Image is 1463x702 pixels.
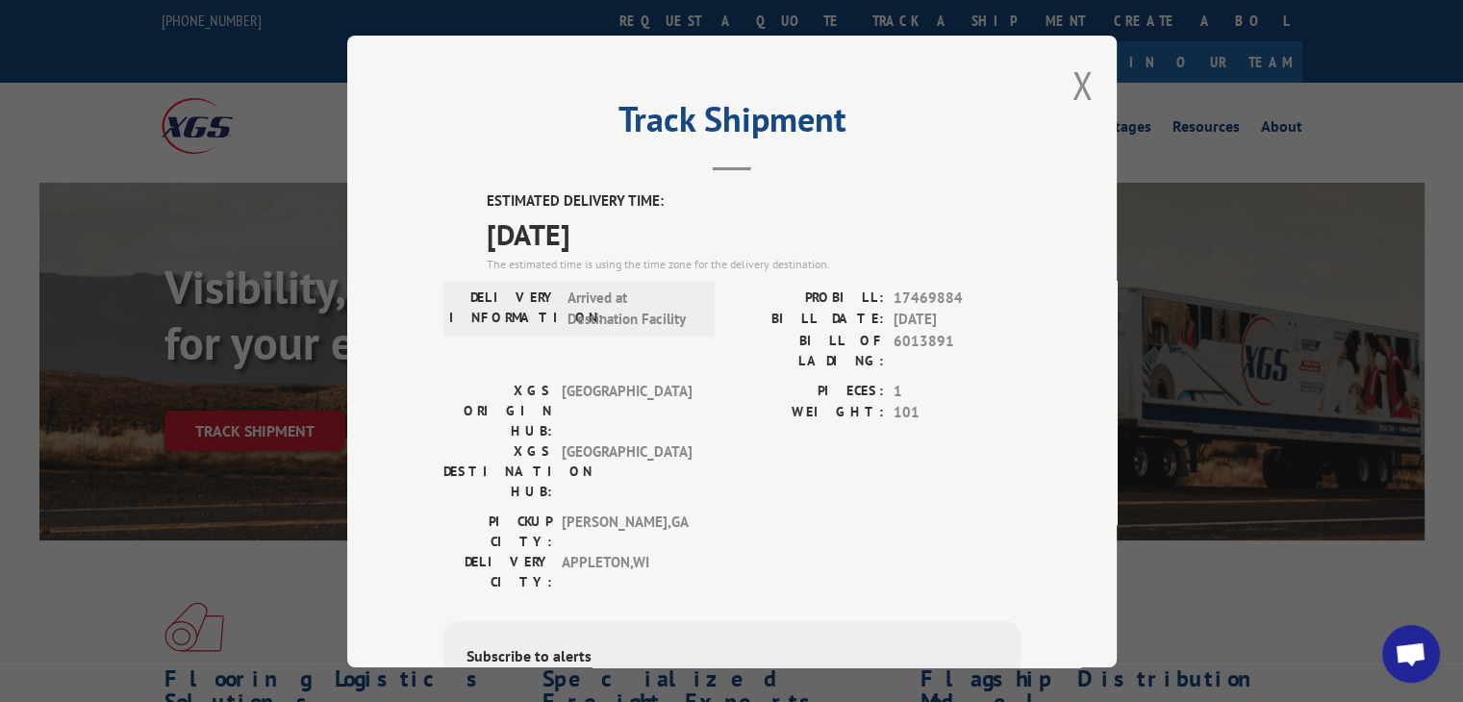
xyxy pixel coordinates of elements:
[894,309,1021,331] span: [DATE]
[1382,625,1440,683] div: Open chat
[443,106,1021,142] h2: Track Shipment
[487,212,1021,255] span: [DATE]
[443,380,552,440] label: XGS ORIGIN HUB:
[562,440,692,501] span: [GEOGRAPHIC_DATA]
[562,551,692,591] span: APPLETON , WI
[568,287,697,330] span: Arrived at Destination Facility
[443,511,552,551] label: PICKUP CITY:
[732,309,884,331] label: BILL DATE:
[467,643,997,671] div: Subscribe to alerts
[443,551,552,591] label: DELIVERY CITY:
[487,190,1021,213] label: ESTIMATED DELIVERY TIME:
[894,287,1021,309] span: 17469884
[449,287,558,330] label: DELIVERY INFORMATION:
[443,440,552,501] label: XGS DESTINATION HUB:
[894,402,1021,424] span: 101
[894,380,1021,402] span: 1
[732,380,884,402] label: PIECES:
[562,380,692,440] span: [GEOGRAPHIC_DATA]
[732,287,884,309] label: PROBILL:
[1072,60,1093,111] button: Close modal
[732,330,884,370] label: BILL OF LADING:
[487,255,1021,272] div: The estimated time is using the time zone for the delivery destination.
[562,511,692,551] span: [PERSON_NAME] , GA
[732,402,884,424] label: WEIGHT:
[894,330,1021,370] span: 6013891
